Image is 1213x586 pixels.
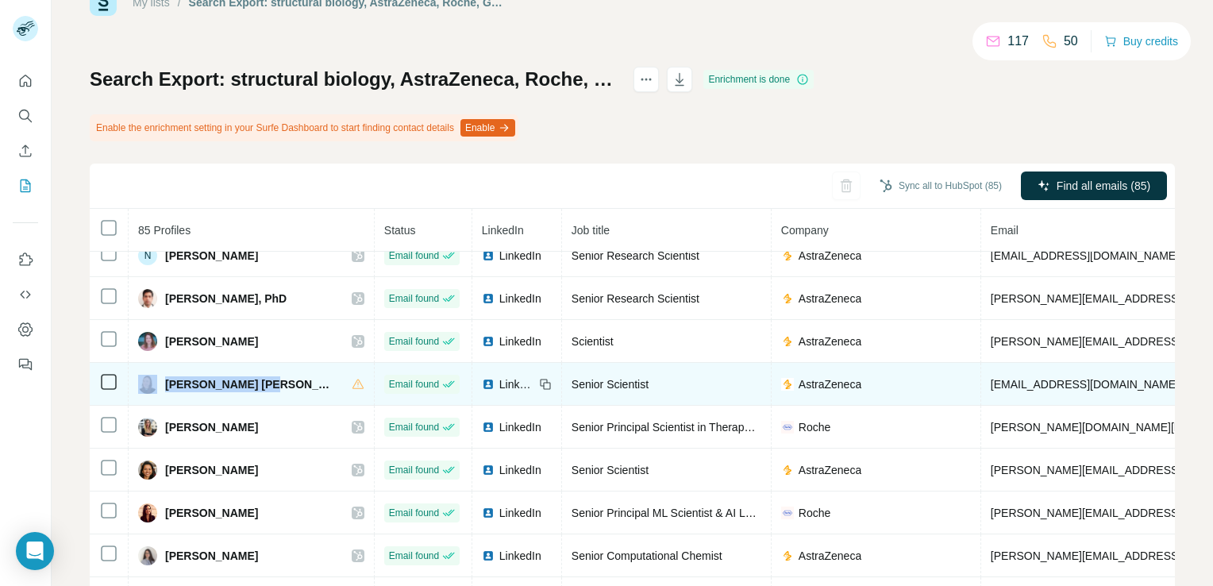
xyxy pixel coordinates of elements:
[572,224,610,237] span: Job title
[499,376,534,392] span: LinkedIn
[572,335,614,348] span: Scientist
[482,249,495,262] img: LinkedIn logo
[1021,172,1167,200] button: Find all emails (85)
[991,249,1179,262] span: [EMAIL_ADDRESS][DOMAIN_NAME]
[499,505,541,521] span: LinkedIn
[799,548,861,564] span: AstraZeneca
[165,462,258,478] span: [PERSON_NAME]
[90,67,619,92] h1: Search Export: structural biology, AstraZeneca, Roche, GSK, Novartis, [PERSON_NAME], ImmunOs Ther...
[868,174,1013,198] button: Sync all to HubSpot (85)
[572,378,649,391] span: Senior Scientist
[138,332,157,351] img: Avatar
[389,506,439,520] span: Email found
[482,292,495,305] img: LinkedIn logo
[138,375,157,394] img: Avatar
[572,249,699,262] span: Senior Research Scientist
[165,333,258,349] span: [PERSON_NAME]
[138,246,157,265] div: N
[482,421,495,434] img: LinkedIn logo
[13,172,38,200] button: My lists
[13,137,38,165] button: Enrich CSV
[572,549,722,562] span: Senior Computational Chemist
[13,280,38,309] button: Use Surfe API
[799,248,861,264] span: AstraZeneca
[138,461,157,480] img: Avatar
[389,463,439,477] span: Email found
[389,334,439,349] span: Email found
[13,245,38,274] button: Use Surfe on LinkedIn
[482,335,495,348] img: LinkedIn logo
[799,505,830,521] span: Roche
[482,378,495,391] img: LinkedIn logo
[799,333,861,349] span: AstraZeneca
[13,350,38,379] button: Feedback
[482,507,495,519] img: LinkedIn logo
[572,507,774,519] span: Senior Principal ML Scientist & AI Leader
[389,249,439,263] span: Email found
[165,376,336,392] span: [PERSON_NAME] [PERSON_NAME]
[13,102,38,130] button: Search
[1057,178,1150,194] span: Find all emails (85)
[781,249,794,262] img: company-logo
[799,419,830,435] span: Roche
[16,532,54,570] div: Open Intercom Messenger
[138,289,157,308] img: Avatar
[482,549,495,562] img: LinkedIn logo
[499,333,541,349] span: LinkedIn
[499,248,541,264] span: LinkedIn
[165,291,287,306] span: [PERSON_NAME], PhD
[781,224,829,237] span: Company
[165,419,258,435] span: [PERSON_NAME]
[90,114,518,141] div: Enable the enrichment setting in your Surfe Dashboard to start finding contact details
[781,507,794,519] img: company-logo
[13,67,38,95] button: Quick start
[389,291,439,306] span: Email found
[799,462,861,478] span: AstraZeneca
[165,505,258,521] span: [PERSON_NAME]
[1064,32,1078,51] p: 50
[482,464,495,476] img: LinkedIn logo
[1007,32,1029,51] p: 117
[781,292,794,305] img: company-logo
[138,503,157,522] img: Avatar
[165,248,258,264] span: [PERSON_NAME]
[389,549,439,563] span: Email found
[1104,30,1178,52] button: Buy credits
[572,421,897,434] span: Senior Principal Scientist in Therapeutic Modalities & the RNAHub
[633,67,659,92] button: actions
[799,291,861,306] span: AstraZeneca
[572,292,699,305] span: Senior Research Scientist
[781,378,794,391] img: company-logo
[499,419,541,435] span: LinkedIn
[781,549,794,562] img: company-logo
[781,335,794,348] img: company-logo
[572,464,649,476] span: Senior Scientist
[389,420,439,434] span: Email found
[13,315,38,344] button: Dashboard
[482,224,524,237] span: LinkedIn
[389,377,439,391] span: Email found
[165,548,258,564] span: [PERSON_NAME]
[138,546,157,565] img: Avatar
[499,462,541,478] span: LinkedIn
[703,70,814,89] div: Enrichment is done
[799,376,861,392] span: AstraZeneca
[138,224,191,237] span: 85 Profiles
[781,421,794,434] img: company-logo
[499,291,541,306] span: LinkedIn
[991,224,1019,237] span: Email
[499,548,541,564] span: LinkedIn
[460,119,515,137] button: Enable
[384,224,416,237] span: Status
[991,378,1179,391] span: [EMAIL_ADDRESS][DOMAIN_NAME]
[138,418,157,437] img: Avatar
[781,464,794,476] img: company-logo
